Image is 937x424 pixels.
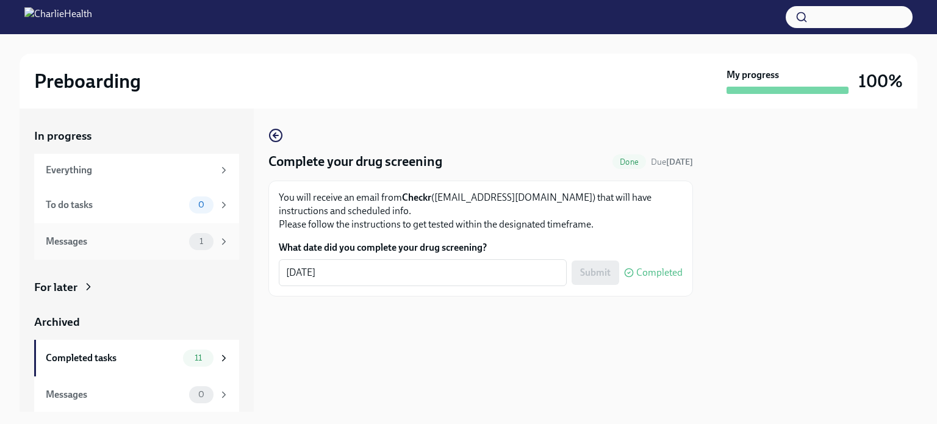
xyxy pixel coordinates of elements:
[858,70,903,92] h3: 100%
[286,265,559,280] textarea: [DATE]
[279,241,683,254] label: What date did you complete your drug screening?
[34,69,141,93] h2: Preboarding
[191,390,212,399] span: 0
[268,153,442,171] h4: Complete your drug screening
[651,156,693,168] span: September 5th, 2025 09:00
[192,237,210,246] span: 1
[34,340,239,376] a: Completed tasks11
[612,157,646,167] span: Done
[34,223,239,260] a: Messages1
[402,192,431,203] strong: Checkr
[46,198,184,212] div: To do tasks
[651,157,693,167] span: Due
[279,191,683,231] p: You will receive an email from ([EMAIL_ADDRESS][DOMAIN_NAME]) that will have instructions and sch...
[46,235,184,248] div: Messages
[34,279,77,295] div: For later
[24,7,92,27] img: CharlieHealth
[46,351,178,365] div: Completed tasks
[191,200,212,209] span: 0
[34,376,239,413] a: Messages0
[636,268,683,278] span: Completed
[34,154,239,187] a: Everything
[34,279,239,295] a: For later
[46,388,184,401] div: Messages
[46,163,214,177] div: Everything
[34,314,239,330] a: Archived
[187,353,209,362] span: 11
[34,128,239,144] a: In progress
[34,187,239,223] a: To do tasks0
[666,157,693,167] strong: [DATE]
[727,68,779,82] strong: My progress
